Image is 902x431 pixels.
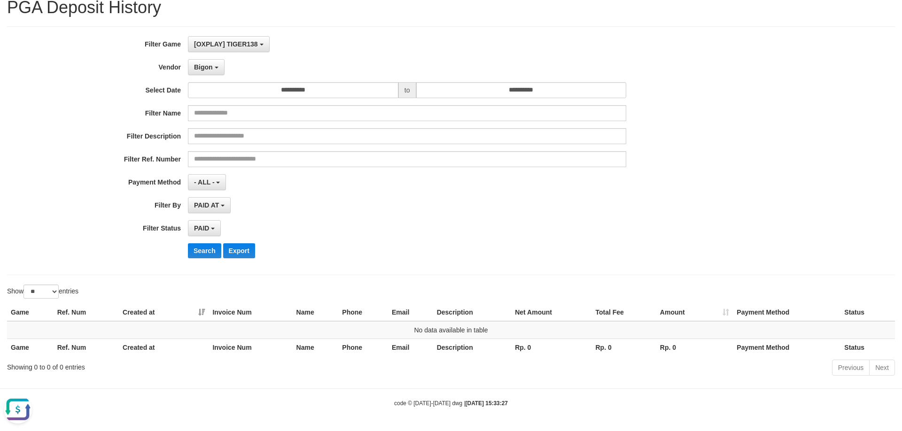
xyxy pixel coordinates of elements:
th: Name [293,339,339,356]
button: Open LiveChat chat widget [4,4,32,32]
th: Invoice Num [209,339,292,356]
button: [OXPLAY] TIGER138 [188,36,270,52]
th: Status [840,304,895,321]
span: PAID AT [194,201,219,209]
span: [OXPLAY] TIGER138 [194,40,258,48]
th: Rp. 0 [656,339,733,356]
th: Game [7,304,54,321]
th: Email [388,304,433,321]
span: to [398,82,416,98]
th: Ref. Num [54,304,119,321]
th: Payment Method [733,304,840,321]
th: Payment Method [733,339,840,356]
th: Total Fee [591,304,656,321]
th: Name [293,304,339,321]
th: Email [388,339,433,356]
th: Rp. 0 [511,339,591,356]
select: Showentries [23,285,59,299]
th: Amount: activate to sort column ascending [656,304,733,321]
th: Ref. Num [54,339,119,356]
th: Rp. 0 [591,339,656,356]
a: Previous [832,360,870,376]
th: Created at [119,339,209,356]
span: - ALL - [194,178,215,186]
div: Showing 0 to 0 of 0 entries [7,359,369,372]
button: PAID [188,220,221,236]
button: PAID AT [188,197,231,213]
button: - ALL - [188,174,226,190]
button: Bigon [188,59,225,75]
td: No data available in table [7,321,895,339]
button: Search [188,243,221,258]
strong: [DATE] 15:33:27 [466,400,508,407]
th: Game [7,339,54,356]
th: Status [840,339,895,356]
th: Net Amount [511,304,591,321]
th: Phone [338,304,388,321]
th: Invoice Num [209,304,292,321]
span: PAID [194,224,209,232]
th: Phone [338,339,388,356]
a: Next [869,360,895,376]
label: Show entries [7,285,78,299]
th: Description [433,339,512,356]
span: Bigon [194,63,213,71]
button: Export [223,243,255,258]
th: Description [433,304,512,321]
small: code © [DATE]-[DATE] dwg | [394,400,508,407]
th: Created at: activate to sort column ascending [119,304,209,321]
